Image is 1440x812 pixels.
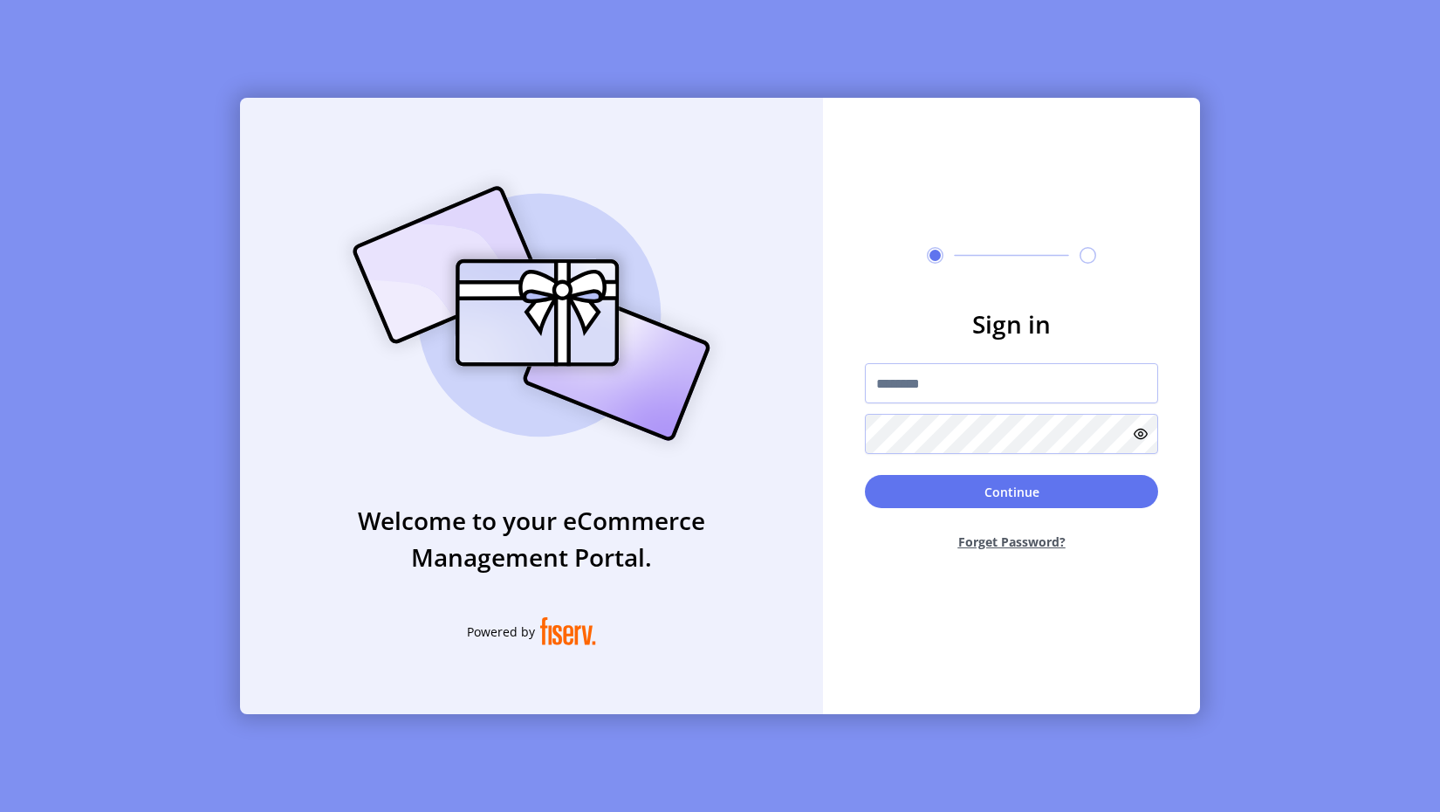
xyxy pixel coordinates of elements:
[865,475,1158,508] button: Continue
[467,623,535,641] span: Powered by
[240,502,823,575] h3: Welcome to your eCommerce Management Portal.
[865,519,1158,565] button: Forget Password?
[865,306,1158,342] h3: Sign in
[326,167,737,460] img: card_Illustration.svg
